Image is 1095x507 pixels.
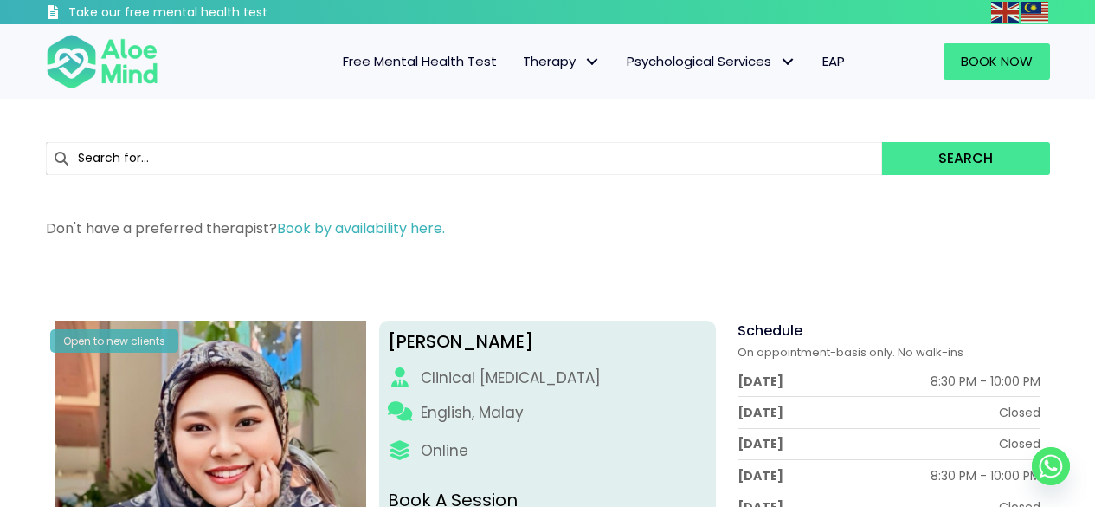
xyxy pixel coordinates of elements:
div: [DATE] [738,435,783,452]
span: Book Now [961,52,1033,70]
p: Don't have a preferred therapist? [46,218,1050,238]
div: [DATE] [738,373,783,390]
img: Aloe mind Logo [46,33,158,90]
span: On appointment-basis only. No walk-ins [738,344,963,361]
button: Search [882,142,1049,175]
span: Psychological Services [627,52,796,70]
a: Free Mental Health Test [330,43,510,80]
div: Open to new clients [50,329,178,353]
div: [DATE] [738,467,783,484]
nav: Menu [181,43,858,80]
img: en [991,2,1019,23]
div: [DATE] [738,404,783,421]
input: Search for... [46,142,883,175]
a: Take our free mental health test [46,4,360,24]
span: Schedule [738,321,802,341]
div: Clinical [MEDICAL_DATA] [421,367,601,389]
a: Malay [1021,2,1050,22]
span: Therapy [523,52,601,70]
a: TherapyTherapy: submenu [510,43,614,80]
a: Whatsapp [1032,447,1070,485]
div: 8:30 PM - 10:00 PM [931,467,1040,484]
div: [PERSON_NAME] [388,329,707,354]
div: 8:30 PM - 10:00 PM [931,373,1040,390]
span: EAP [822,52,845,70]
div: Closed [999,404,1040,421]
p: English, Malay [421,402,524,424]
a: EAP [809,43,858,80]
div: Closed [999,435,1040,452]
a: Book Now [944,43,1050,80]
div: Online [421,440,468,462]
a: Book by availability here. [277,218,445,238]
span: Therapy: submenu [580,49,605,75]
h3: Take our free mental health test [68,4,360,22]
a: English [991,2,1021,22]
span: Free Mental Health Test [343,52,497,70]
a: Psychological ServicesPsychological Services: submenu [614,43,809,80]
img: ms [1021,2,1048,23]
span: Psychological Services: submenu [776,49,801,75]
